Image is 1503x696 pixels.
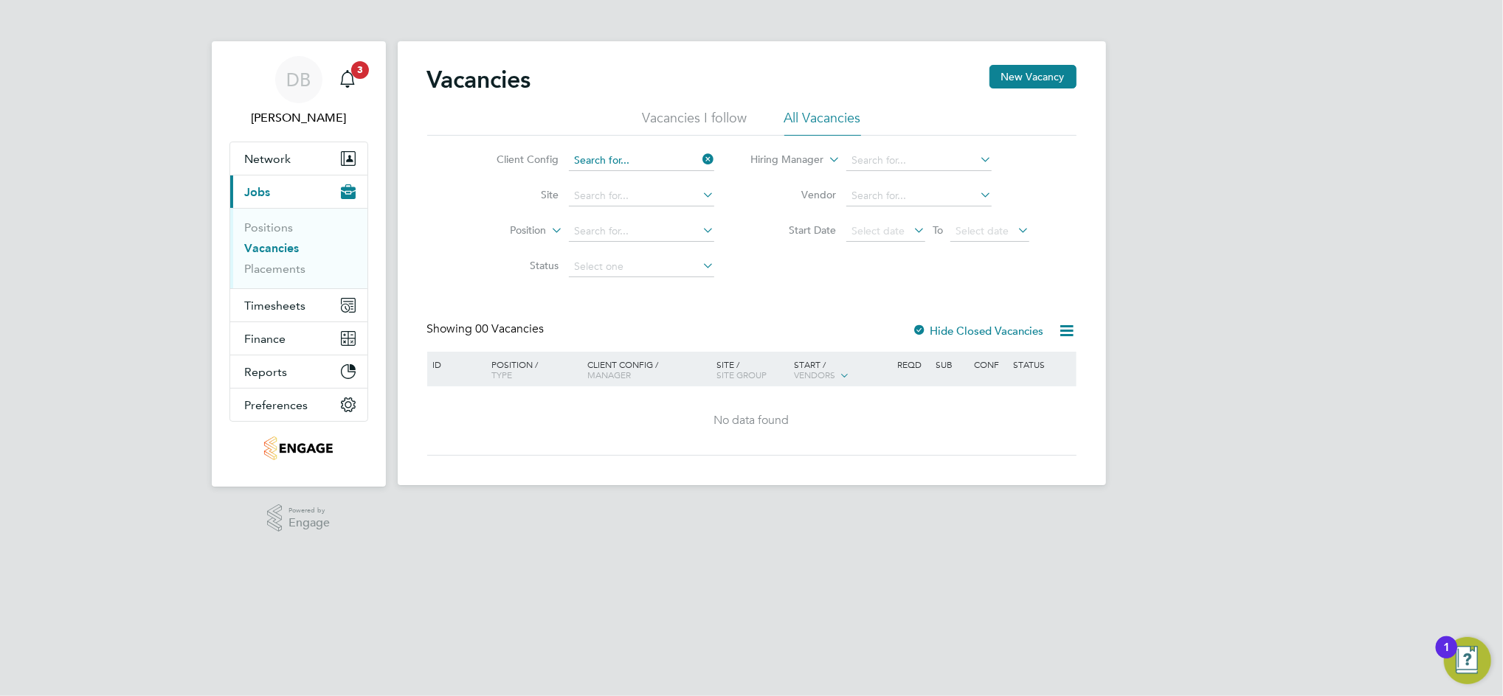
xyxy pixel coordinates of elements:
[474,259,559,272] label: Status
[230,142,367,175] button: Network
[267,504,330,532] a: Powered byEngage
[351,61,369,79] span: 3
[1009,352,1074,377] div: Status
[245,241,300,255] a: Vacancies
[245,185,271,199] span: Jobs
[989,65,1077,88] button: New Vacancy
[584,352,713,387] div: Client Config /
[846,150,992,171] input: Search for...
[569,150,714,171] input: Search for...
[1443,647,1450,667] div: 1
[230,175,367,208] button: Jobs
[790,352,894,389] div: Start /
[928,220,947,240] span: To
[288,517,330,529] span: Engage
[230,355,367,388] button: Reports
[461,223,546,238] label: Position
[245,365,288,379] span: Reports
[476,321,545,336] span: 00 Vacancies
[429,413,1074,428] div: No data found
[480,352,584,387] div: Position /
[491,369,512,380] span: Type
[569,186,714,206] input: Search for...
[212,41,386,487] nav: Main navigation
[474,188,559,201] label: Site
[264,436,333,460] img: thornbaker-logo-retina.png
[229,109,368,127] span: Daniel Bassett
[1444,637,1491,684] button: Open Resource Center, 1 new notification
[784,109,861,136] li: All Vacancies
[245,220,294,234] a: Positions
[851,224,905,237] span: Select date
[894,352,932,377] div: Reqd
[229,56,368,127] a: DB[PERSON_NAME]
[245,299,306,313] span: Timesheets
[971,352,1009,377] div: Conf
[751,223,836,237] label: Start Date
[427,65,531,94] h2: Vacancies
[569,257,714,277] input: Select one
[245,332,286,346] span: Finance
[794,369,835,380] span: Vendors
[751,188,836,201] label: Vendor
[229,436,368,460] a: Go to home page
[286,70,311,89] span: DB
[913,324,1044,338] label: Hide Closed Vacancies
[333,56,362,103] a: 3
[846,186,992,206] input: Search for...
[288,504,330,517] span: Powered by
[230,322,367,355] button: Finance
[429,352,481,377] div: ID
[427,321,547,337] div: Showing
[474,153,559,166] label: Client Config
[245,262,306,276] a: Placements
[932,352,970,377] div: Sub
[739,153,823,167] label: Hiring Manager
[713,352,790,387] div: Site /
[230,289,367,321] button: Timesheets
[643,109,747,136] li: Vacancies I follow
[716,369,767,380] span: Site Group
[245,152,291,166] span: Network
[230,389,367,421] button: Preferences
[569,221,714,242] input: Search for...
[230,208,367,288] div: Jobs
[956,224,1009,237] span: Select date
[587,369,631,380] span: Manager
[245,398,308,412] span: Preferences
